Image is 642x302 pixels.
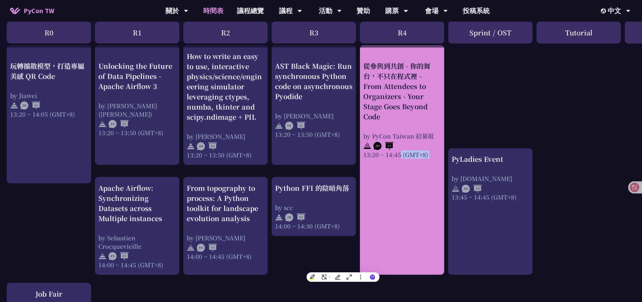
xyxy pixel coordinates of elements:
[98,261,176,269] div: 14:00 ~ 14:45 (GMT+8)
[10,51,88,109] a: 玩轉擴散模型，打造專屬美感 QR Code by Jiawei 13:20 ~ 14:05 (GMT+8)
[360,22,444,43] div: R4
[10,110,88,118] div: 13:20 ~ 14:05 (GMT+8)
[109,252,129,260] img: ENEN.5a408d1.svg
[187,51,264,159] a: How to write an easy to use, interactive physics/science/engineering simulator leveraging ctypes,...
[452,154,529,164] div: PyLadies Event
[98,120,106,128] img: svg+xml;base64,PHN2ZyB4bWxucz0iaHR0cDovL3d3dy53My5vcmcvMjAwMC9zdmciIHdpZHRoPSIyNCIgaGVpZ2h0PSIyNC...
[275,203,353,212] div: by scc
[10,289,88,299] div: Job Fair
[95,22,179,43] div: R1
[373,142,394,150] img: ZHEN.371966e.svg
[187,183,264,261] a: From topography to process: A Python toolkit for landscape evolution analysis by [PERSON_NAME] 14...
[452,185,460,193] img: svg+xml;base64,PHN2ZyB4bWxucz0iaHR0cDovL3d3dy53My5vcmcvMjAwMC9zdmciIHdpZHRoPSIyNCIgaGVpZ2h0PSIyNC...
[197,244,217,252] img: ENEN.5a408d1.svg
[448,22,532,43] div: Sprint / OST
[275,130,353,138] div: 13:20 ~ 13:50 (GMT+8)
[98,51,176,127] a: Unlocking the Future of Data Pipelines - Apache Airflow 3 by [PERSON_NAME] ([PERSON_NAME]) 13:20 ...
[187,151,264,159] div: 13:20 ~ 13:50 (GMT+8)
[187,234,264,242] div: by [PERSON_NAME]
[285,213,305,221] img: ZHEN.371966e.svg
[7,22,91,43] div: R0
[187,244,195,252] img: svg+xml;base64,PHN2ZyB4bWxucz0iaHR0cDovL3d3dy53My5vcmcvMjAwMC9zdmciIHdpZHRoPSIyNCIgaGVpZ2h0PSIyNC...
[24,6,54,16] span: PyCon TW
[363,131,441,140] div: by PyCon Taiwan 招募組
[601,8,608,13] img: Locale Icon
[187,132,264,141] div: by [PERSON_NAME]
[98,183,176,223] div: Apache Airflow: Synchronizing Datasets across Multiple instances
[275,51,353,129] a: AST Black Magic: Run synchronous Python code on asynchronous Pyodide by [PERSON_NAME] 13:20 ~ 13:...
[10,7,20,14] img: Home icon of PyCon TW 2025
[275,183,353,230] a: Python FFI 的陰暗角落 by scc 14:00 ~ 14:30 (GMT+8)
[275,222,353,230] div: 14:00 ~ 14:30 (GMT+8)
[452,193,529,201] div: 13:45 ~ 14:45 (GMT+8)
[187,183,264,223] div: From topography to process: A Python toolkit for landscape evolution analysis
[275,183,353,193] div: Python FFI 的陰暗角落
[187,51,264,122] div: How to write an easy to use, interactive physics/science/engineering simulator leveraging ctypes,...
[285,122,305,130] img: ENEN.5a408d1.svg
[275,122,283,130] img: svg+xml;base64,PHN2ZyB4bWxucz0iaHR0cDovL3d3dy53My5vcmcvMjAwMC9zdmciIHdpZHRoPSIyNCIgaGVpZ2h0PSIyNC...
[109,120,129,128] img: ENEN.5a408d1.svg
[452,174,529,183] div: by [DOMAIN_NAME]
[275,111,353,120] div: by [PERSON_NAME]
[98,101,176,118] div: by [PERSON_NAME] ([PERSON_NAME])
[98,128,176,137] div: 13:20 ~ 13:50 (GMT+8)
[10,101,18,110] img: svg+xml;base64,PHN2ZyB4bWxucz0iaHR0cDovL3d3dy53My5vcmcvMjAwMC9zdmciIHdpZHRoPSIyNCIgaGVpZ2h0PSIyNC...
[10,61,88,81] div: 玩轉擴散模型，打造專屬美感 QR Code
[20,101,40,110] img: ZHEN.371966e.svg
[275,213,283,221] img: svg+xml;base64,PHN2ZyB4bWxucz0iaHR0cDovL3d3dy53My5vcmcvMjAwMC9zdmciIHdpZHRoPSIyNCIgaGVpZ2h0PSIyNC...
[98,61,176,91] div: Unlocking the Future of Data Pipelines - Apache Airflow 3
[197,142,217,150] img: ZHEN.371966e.svg
[272,22,356,43] div: R3
[363,142,371,150] img: svg+xml;base64,PHN2ZyB4bWxucz0iaHR0cDovL3d3dy53My5vcmcvMjAwMC9zdmciIHdpZHRoPSIyNCIgaGVpZ2h0PSIyNC...
[98,234,176,250] div: by Sebastien Crocquevieille
[3,2,61,19] a: PyCon TW
[183,22,268,43] div: R2
[10,91,88,99] div: by Jiawei
[187,252,264,261] div: 14:00 ~ 14:45 (GMT+8)
[98,252,106,260] img: svg+xml;base64,PHN2ZyB4bWxucz0iaHR0cDovL3d3dy53My5vcmcvMjAwMC9zdmciIHdpZHRoPSIyNCIgaGVpZ2h0PSIyNC...
[452,154,529,201] a: PyLadies Event by [DOMAIN_NAME] 13:45 ~ 14:45 (GMT+8)
[363,61,441,121] div: 從參與到共創 - 你的舞台，不只在程式裡 - From Attendees to Organizers - Your Stage Goes Beyond Code
[537,22,621,43] div: Tutorial
[275,61,353,101] div: AST Black Magic: Run synchronous Python code on asynchronous Pyodide
[363,150,441,158] div: 13:20 ~ 14:45 (GMT+8)
[363,51,441,149] a: 從參與到共創 - 你的舞台，不只在程式裡 - From Attendees to Organizers - Your Stage Goes Beyond Code by PyCon Taiwan...
[98,183,176,269] a: Apache Airflow: Synchronizing Datasets across Multiple instances by Sebastien Crocquevieille 14:0...
[462,185,482,193] img: ZHZH.38617ef.svg
[187,142,195,150] img: svg+xml;base64,PHN2ZyB4bWxucz0iaHR0cDovL3d3dy53My5vcmcvMjAwMC9zdmciIHdpZHRoPSIyNCIgaGVpZ2h0PSIyNC...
